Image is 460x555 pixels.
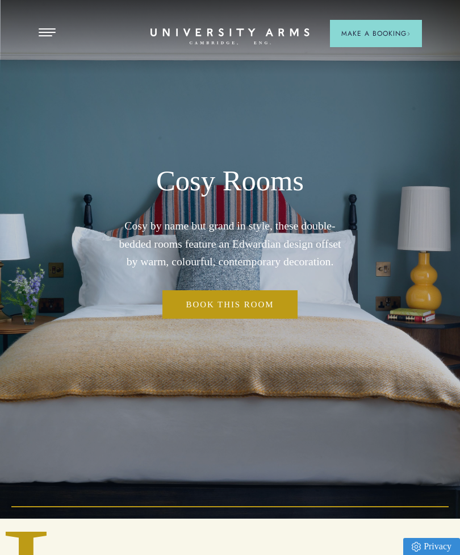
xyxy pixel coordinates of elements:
[407,32,411,36] img: Arrow icon
[115,217,345,271] p: Cosy by name but grand in style, these double-bedded rooms feature an Edwardian design offset by ...
[403,538,460,555] a: Privacy
[162,290,298,319] a: Book This Room
[115,164,345,198] h1: Cosy Rooms
[330,20,422,47] button: Make a BookingArrow icon
[39,28,56,37] button: Open Menu
[150,28,310,45] a: Home
[341,28,411,39] span: Make a Booking
[412,542,421,552] img: Privacy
